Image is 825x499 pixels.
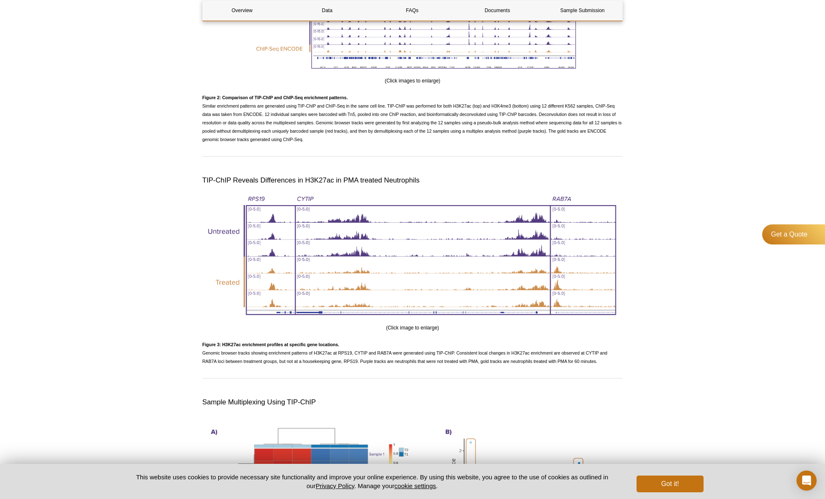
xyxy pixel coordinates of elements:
[203,0,281,21] a: Overview
[202,95,349,100] strong: Figure 2: Comparison of TIP-ChIP and ChIP-Seq enrichment patterns. ​
[458,0,537,21] a: Documents
[373,0,451,21] a: FAQs
[797,471,817,491] div: Open Intercom Messenger
[762,224,825,244] a: Get a Quote
[202,95,621,142] span: Similar enrichment patterns are generated using TIP-ChIP and ChIP-Seq in the same cell line. TIP-...
[288,0,366,21] a: Data
[316,482,354,489] a: Privacy Policy
[543,0,622,21] a: Sample Submission
[202,397,623,407] h3: Sample Multiplexing Using TIP-ChIP
[121,473,623,490] p: This website uses cookies to provide necessary site functionality and improve your online experie...
[202,192,623,332] div: (Click image to enlarge)
[202,342,607,364] span: Genomic browser tracks showing enrichment patterns of H3K27ac at RPS19, CYTIP and RAB7A were gene...
[202,192,623,321] img: H3K27ac enrichment
[637,476,704,492] button: Got it!
[394,482,436,489] button: cookie settings
[202,175,623,185] h3: TIP-ChIP Reveals Differences in H3K27ac in PMA treated Neutrophils
[202,342,340,347] strong: Figure 3: H3K27ac enrichment profiles at specific gene locations. ​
